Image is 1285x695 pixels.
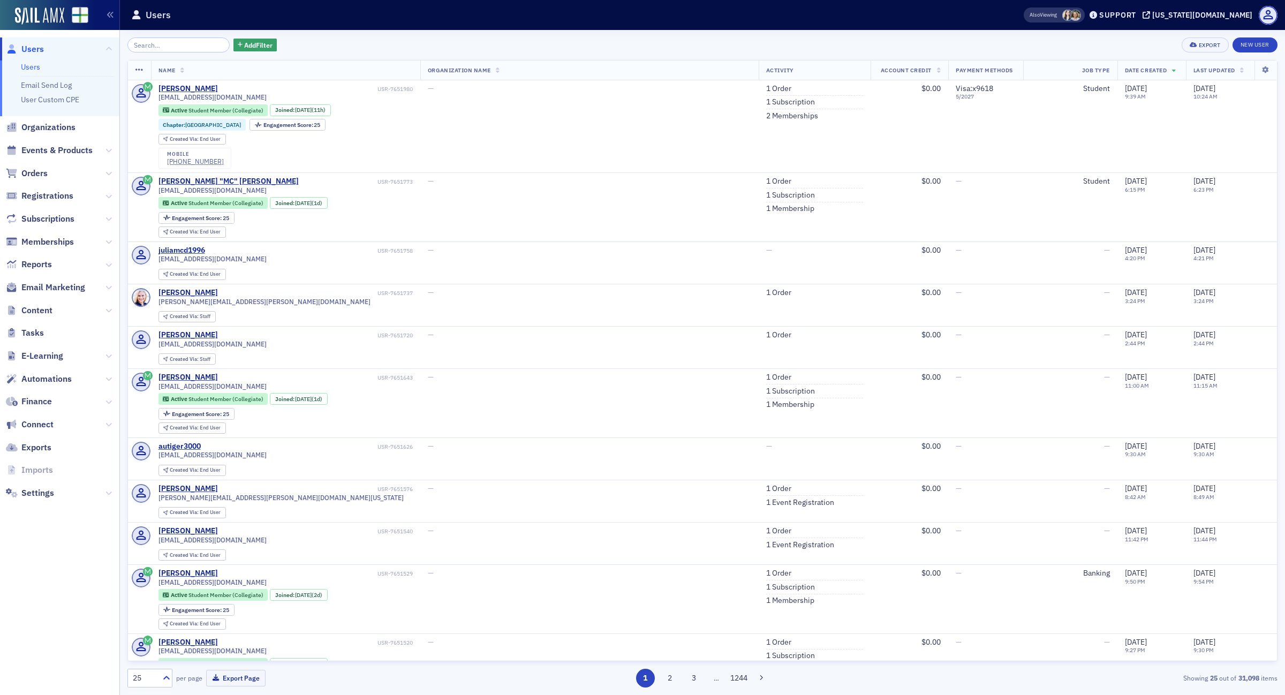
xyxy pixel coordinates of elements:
[428,372,434,382] span: —
[170,424,200,431] span: Created Via :
[1125,568,1147,578] span: [DATE]
[158,119,246,131] div: Chapter:
[6,190,73,202] a: Registrations
[6,305,52,316] a: Content
[428,526,434,535] span: —
[428,330,434,339] span: —
[170,466,200,473] span: Created Via :
[1193,84,1215,93] span: [DATE]
[1031,177,1110,186] div: Student
[956,526,962,535] span: —
[158,442,201,451] a: autiger3000
[170,270,200,277] span: Created Via :
[146,9,171,21] h1: Users
[171,591,188,599] span: Active
[172,215,229,221] div: 25
[1193,568,1215,578] span: [DATE]
[158,246,205,255] div: juliamcd1996
[163,107,263,114] a: Active Student Member (Collegiate)
[766,84,791,94] a: 1 Order
[206,670,266,686] button: Export Page
[158,451,267,459] span: [EMAIL_ADDRESS][DOMAIN_NAME]
[1193,288,1215,297] span: [DATE]
[170,620,200,627] span: Created Via :
[220,528,413,535] div: USR-7651540
[6,236,74,248] a: Memberships
[158,484,218,494] a: [PERSON_NAME]
[158,578,267,586] span: [EMAIL_ADDRESS][DOMAIN_NAME]
[21,145,93,156] span: Events & Products
[1125,186,1145,193] time: 6:15 PM
[1125,535,1148,543] time: 11:42 PM
[295,592,322,599] div: (2d)
[15,7,64,25] img: SailAMX
[158,526,218,536] a: [PERSON_NAME]
[428,288,434,297] span: —
[171,107,188,114] span: Active
[158,618,226,630] div: Created Via: End User
[766,526,791,536] a: 1 Order
[170,509,200,516] span: Created Via :
[1062,10,1074,21] span: Sarah Lowery
[428,66,491,74] span: Organization Name
[766,191,815,200] a: 1 Subscription
[6,213,74,225] a: Subscriptions
[163,200,263,207] a: Active Student Member (Collegiate)
[1125,382,1149,389] time: 11:00 AM
[1193,450,1214,458] time: 9:30 AM
[158,212,235,224] div: Engagement Score: 25
[766,540,834,550] a: 1 Event Registration
[163,592,263,599] a: Active Student Member (Collegiate)
[6,259,52,270] a: Reports
[275,200,296,207] span: Joined :
[766,97,815,107] a: 1 Subscription
[428,568,434,578] span: —
[1193,526,1215,535] span: [DATE]
[21,396,52,407] span: Finance
[21,62,40,72] a: Users
[21,327,44,339] span: Tasks
[21,487,54,499] span: Settings
[1193,382,1218,389] time: 11:15 AM
[158,226,226,238] div: Created Via: End User
[21,168,48,179] span: Orders
[295,396,322,403] div: (1d)
[163,122,241,129] a: Chapter:[GEOGRAPHIC_DATA]
[6,396,52,407] a: Finance
[170,553,221,558] div: End User
[300,178,413,185] div: USR-7651773
[1125,441,1147,451] span: [DATE]
[1125,93,1146,100] time: 9:39 AM
[220,486,413,493] div: USR-7651576
[766,373,791,382] a: 1 Order
[1143,11,1256,19] button: [US_STATE][DOMAIN_NAME]
[158,465,226,476] div: Created Via: End User
[158,311,216,322] div: Created Via: Staff
[72,7,88,24] img: SailAMX
[295,199,312,207] span: [DATE]
[172,606,223,614] span: Engagement Score :
[1104,441,1110,451] span: —
[1152,10,1252,20] div: [US_STATE][DOMAIN_NAME]
[1193,186,1214,193] time: 6:23 PM
[956,288,962,297] span: —
[1125,526,1147,535] span: [DATE]
[127,37,230,52] input: Search…
[158,177,299,186] a: [PERSON_NAME] "MC" [PERSON_NAME]
[1193,297,1214,305] time: 3:24 PM
[921,526,941,535] span: $0.00
[158,134,226,145] div: Created Via: End User
[1125,484,1147,493] span: [DATE]
[1233,37,1278,52] a: New User
[1193,578,1214,585] time: 9:54 PM
[766,177,791,186] a: 1 Order
[1030,11,1057,19] span: Viewing
[167,157,224,165] div: [PHONE_NUMBER]
[1193,245,1215,255] span: [DATE]
[1193,493,1214,501] time: 8:49 AM
[263,121,314,129] span: Engagement Score :
[188,660,263,668] span: Student Member (Collegiate)
[158,408,235,420] div: Engagement Score: 25
[636,669,655,688] button: 1
[158,589,268,601] div: Active: Active: Student Member (Collegiate)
